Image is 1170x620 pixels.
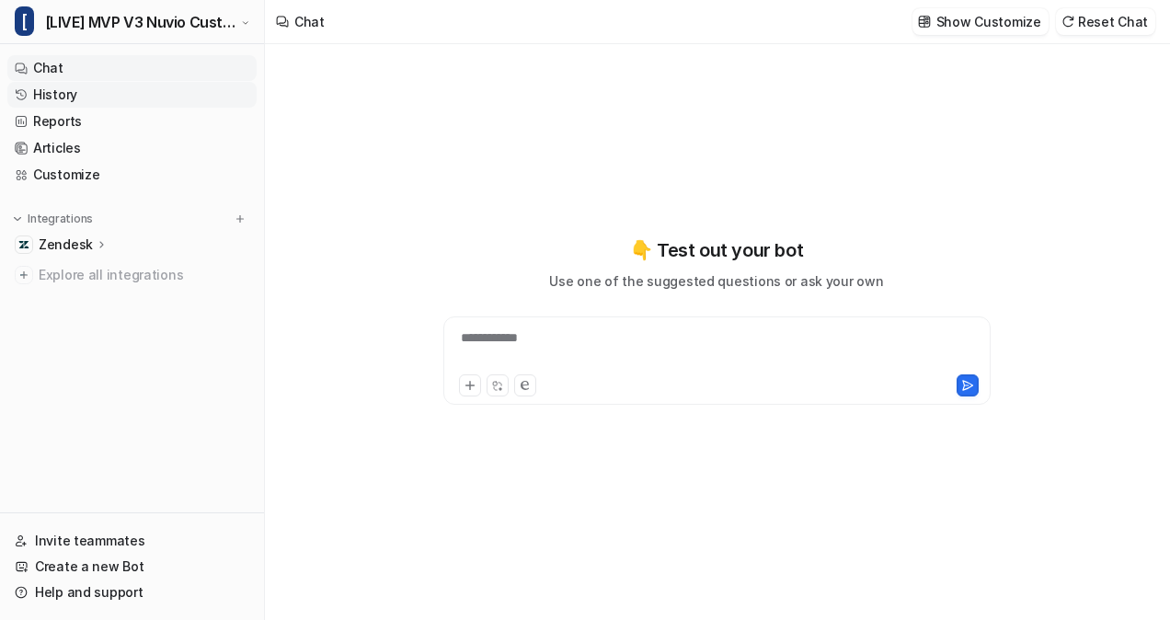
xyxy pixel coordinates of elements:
[15,266,33,284] img: explore all integrations
[936,12,1041,31] p: Show Customize
[630,236,803,264] p: 👇 Test out your bot
[549,271,883,291] p: Use one of the suggested questions or ask your own
[1056,8,1155,35] button: Reset Chat
[7,82,257,108] a: History
[39,235,93,254] p: Zendesk
[7,162,257,188] a: Customize
[15,6,34,36] span: [
[18,239,29,250] img: Zendesk
[11,212,24,225] img: expand menu
[28,212,93,226] p: Integrations
[7,109,257,134] a: Reports
[912,8,1049,35] button: Show Customize
[7,55,257,81] a: Chat
[7,135,257,161] a: Articles
[7,262,257,288] a: Explore all integrations
[7,528,257,554] a: Invite teammates
[7,210,98,228] button: Integrations
[294,12,325,31] div: Chat
[7,554,257,580] a: Create a new Bot
[45,9,237,35] span: [LIVE] MVP V3 Nuvio Customer Service Bot
[234,212,247,225] img: menu_add.svg
[7,580,257,605] a: Help and support
[1061,15,1074,29] img: reset
[918,15,931,29] img: customize
[39,260,249,290] span: Explore all integrations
